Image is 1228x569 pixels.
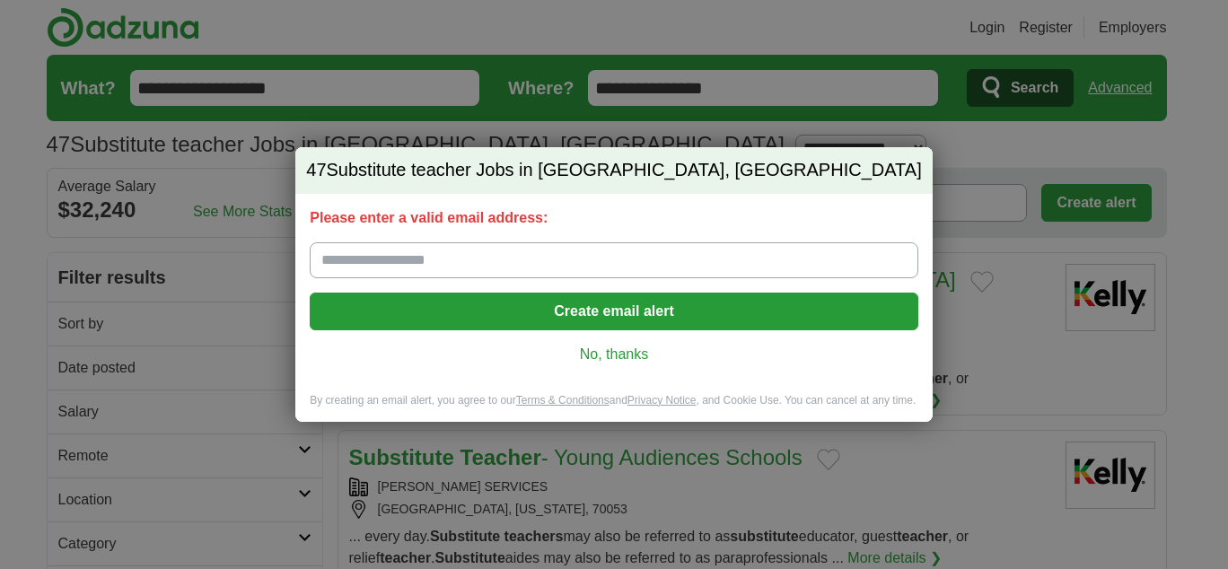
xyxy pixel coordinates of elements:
[306,158,326,183] span: 47
[295,147,932,194] h2: Substitute teacher Jobs in [GEOGRAPHIC_DATA], [GEOGRAPHIC_DATA]
[627,394,697,407] a: Privacy Notice
[295,393,932,423] div: By creating an email alert, you agree to our and , and Cookie Use. You can cancel at any time.
[310,208,917,228] label: Please enter a valid email address:
[310,293,917,330] button: Create email alert
[516,394,610,407] a: Terms & Conditions
[324,345,903,364] a: No, thanks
